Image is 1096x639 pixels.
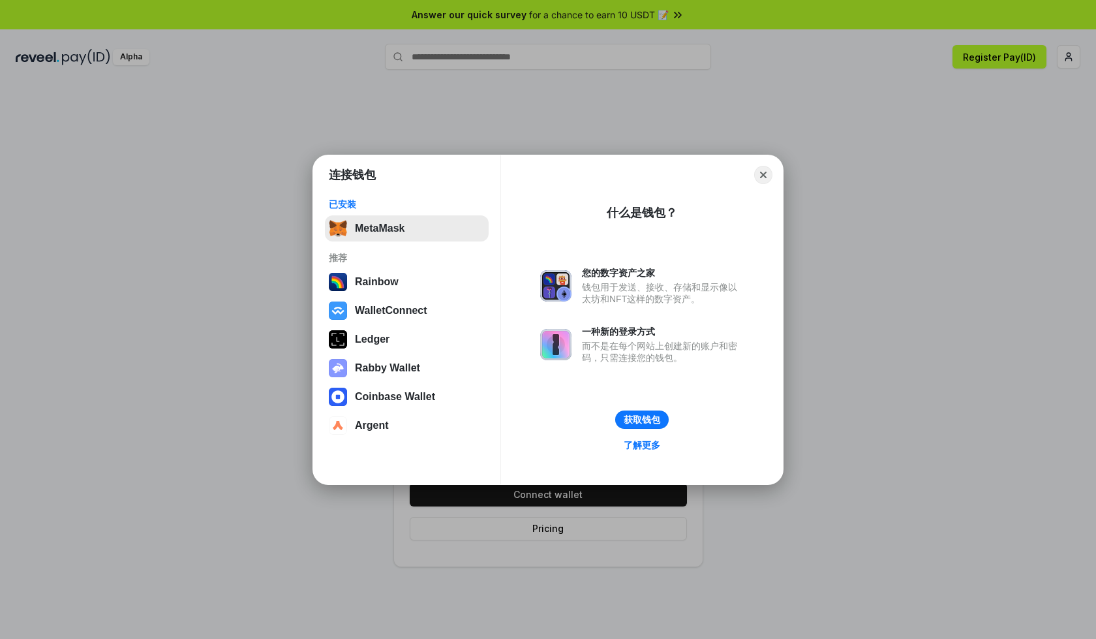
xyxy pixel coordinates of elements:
[329,330,347,349] img: svg+xml,%3Csvg%20xmlns%3D%22http%3A%2F%2Fwww.w3.org%2F2000%2Fsvg%22%20width%3D%2228%22%20height%3...
[355,223,404,234] div: MetaMask
[355,276,399,288] div: Rainbow
[329,273,347,291] img: svg+xml,%3Csvg%20width%3D%22120%22%20height%3D%22120%22%20viewBox%3D%220%200%20120%20120%22%20fil...
[355,305,427,317] div: WalletConnect
[355,420,389,431] div: Argent
[616,437,668,454] a: 了解更多
[325,269,489,295] button: Rainbow
[325,384,489,410] button: Coinbase Wallet
[624,414,660,426] div: 获取钱包
[325,355,489,381] button: Rabby Wallet
[329,219,347,238] img: svg+xml,%3Csvg%20fill%3D%22none%22%20height%3D%2233%22%20viewBox%3D%220%200%2035%2033%22%20width%...
[329,198,485,210] div: 已安装
[325,413,489,439] button: Argent
[329,416,347,435] img: svg+xml,%3Csvg%20width%3D%2228%22%20height%3D%2228%22%20viewBox%3D%220%200%2028%2028%22%20fill%3D...
[329,359,347,377] img: svg+xml,%3Csvg%20xmlns%3D%22http%3A%2F%2Fwww.w3.org%2F2000%2Fsvg%22%20fill%3D%22none%22%20viewBox...
[329,167,376,183] h1: 连接钱包
[582,267,744,279] div: 您的数字资产之家
[355,362,420,374] div: Rabby Wallet
[607,205,677,221] div: 什么是钱包？
[582,340,744,364] div: 而不是在每个网站上创建新的账户和密码，只需连接您的钱包。
[355,391,435,403] div: Coinbase Wallet
[325,326,489,352] button: Ledger
[540,270,571,302] img: svg+xml,%3Csvg%20xmlns%3D%22http%3A%2F%2Fwww.w3.org%2F2000%2Fsvg%22%20fill%3D%22none%22%20viewBox...
[540,329,571,360] img: svg+xml,%3Csvg%20xmlns%3D%22http%3A%2F%2Fwww.w3.org%2F2000%2Fsvg%22%20fill%3D%22none%22%20viewBox...
[754,166,772,184] button: Close
[325,298,489,324] button: WalletConnect
[582,281,744,305] div: 钱包用于发送、接收、存储和显示像以太坊和NFT这样的数字资产。
[624,439,660,451] div: 了解更多
[329,388,347,406] img: svg+xml,%3Csvg%20width%3D%2228%22%20height%3D%2228%22%20viewBox%3D%220%200%2028%2028%22%20fill%3D...
[615,411,669,429] button: 获取钱包
[355,334,389,345] div: Ledger
[582,326,744,337] div: 一种新的登录方式
[325,215,489,242] button: MetaMask
[329,302,347,320] img: svg+xml,%3Csvg%20width%3D%2228%22%20height%3D%2228%22%20viewBox%3D%220%200%2028%2028%22%20fill%3D...
[329,252,485,264] div: 推荐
